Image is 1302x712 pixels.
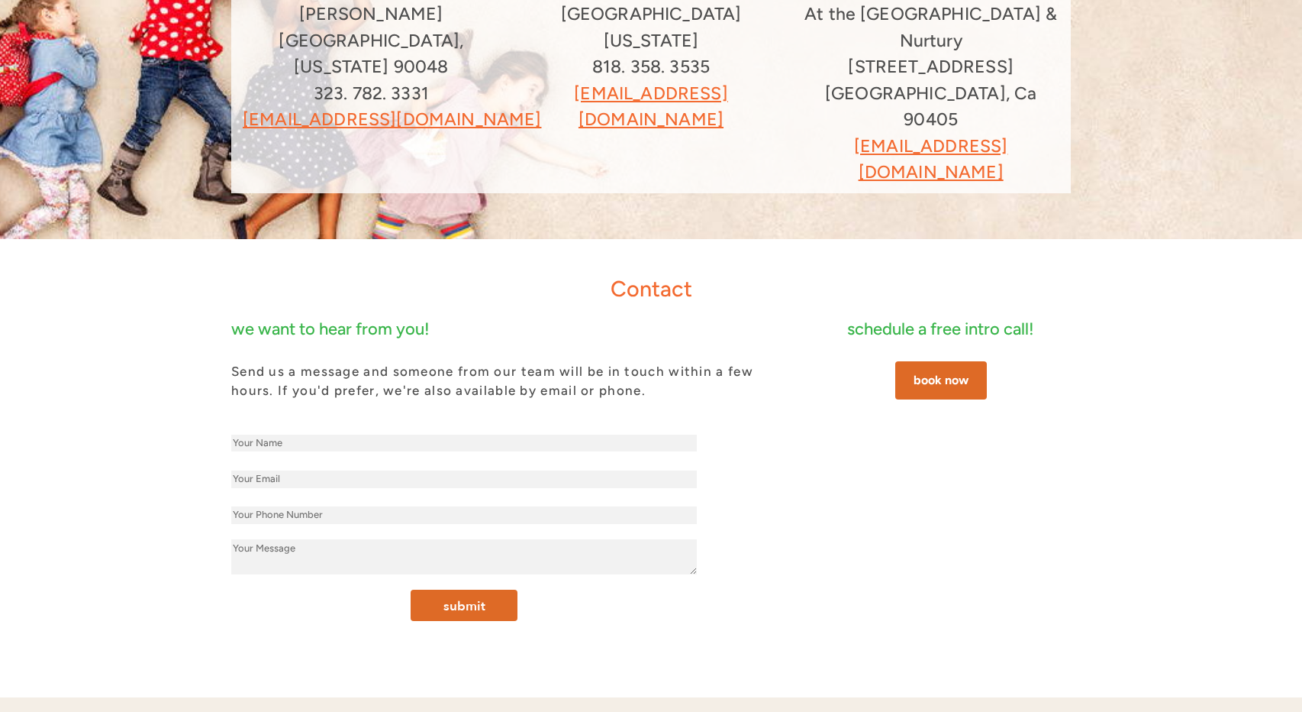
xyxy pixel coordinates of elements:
[411,590,517,621] button: submit
[802,1,1059,53] p: At the [GEOGRAPHIC_DATA] & Nurtury
[895,361,987,400] a: book now
[243,80,500,107] p: 323. 782. 3331
[231,471,697,488] input: Your Email
[523,53,780,80] p: 818. 358. 3535
[802,53,1059,80] p: [STREET_ADDRESS]
[243,28,500,80] p: [GEOGRAPHIC_DATA], [US_STATE] 90048
[811,316,1071,342] p: schedule a free intro call!
[802,80,1059,133] p: [GEOGRAPHIC_DATA], Ca 90405
[574,83,727,131] a: [EMAIL_ADDRESS][DOMAIN_NAME]
[854,135,1007,183] a: [EMAIL_ADDRESS][DOMAIN_NAME]
[523,1,780,53] p: [GEOGRAPHIC_DATA][US_STATE]
[231,506,697,524] input: Your Phone Number
[231,362,781,401] p: Send us a message and someone from our team will be in touch within a few hours. If you'd prefer,...
[243,108,541,130] a: [EMAIL_ADDRESS][DOMAIN_NAME]
[231,316,781,342] p: we want to hear from you!
[231,435,697,452] input: Your Name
